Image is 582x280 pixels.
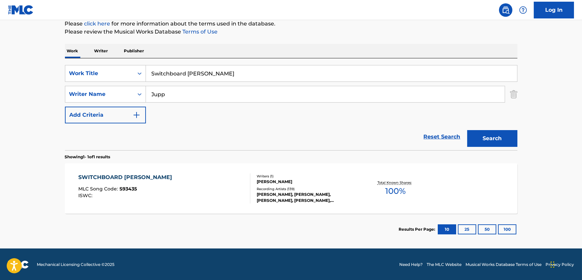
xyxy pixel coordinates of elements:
span: MLC Song Code : [78,186,119,192]
img: search [502,6,510,14]
button: Search [467,130,517,147]
img: help [519,6,527,14]
a: Terms of Use [181,29,218,35]
div: Recording Artists ( 139 ) [257,186,358,191]
div: SWITCHBOARD [PERSON_NAME] [78,173,175,181]
a: Musical Works Database Terms of Use [466,262,542,268]
div: [PERSON_NAME] [257,179,358,185]
img: Delete Criterion [510,86,517,103]
a: Need Help? [399,262,423,268]
a: SWITCHBOARD [PERSON_NAME]MLC Song Code:S93435ISWC:Writers (1)[PERSON_NAME]Recording Artists (139)... [65,163,517,214]
span: S93435 [119,186,137,192]
a: Privacy Policy [546,262,574,268]
a: Reset Search [420,129,464,144]
span: ISWC : [78,192,94,199]
button: Add Criteria [65,107,146,123]
img: MLC Logo [8,5,34,15]
p: Writer [92,44,110,58]
a: The MLC Website [427,262,462,268]
img: 9d2ae6d4665cec9f34b9.svg [133,111,141,119]
div: Writers ( 1 ) [257,174,358,179]
div: Drag [551,255,555,275]
div: [PERSON_NAME], [PERSON_NAME], [PERSON_NAME], [PERSON_NAME], [PERSON_NAME] [257,191,358,204]
span: Mechanical Licensing Collective © 2025 [37,262,114,268]
p: Results Per Page: [399,226,437,232]
span: 100 % [385,185,406,197]
p: Please for more information about the terms used in the database. [65,20,517,28]
button: 50 [478,224,496,234]
img: logo [8,261,29,269]
div: Help [516,3,530,17]
p: Total Known Shares: [378,180,413,185]
a: Log In [534,2,574,18]
iframe: Chat Widget [549,248,582,280]
p: Publisher [122,44,146,58]
button: 25 [458,224,476,234]
div: Writer Name [69,90,130,98]
a: Public Search [499,3,512,17]
p: Work [65,44,80,58]
button: 10 [438,224,456,234]
a: click here [84,20,110,27]
button: 100 [498,224,516,234]
p: Please review the Musical Works Database [65,28,517,36]
div: Work Title [69,69,130,77]
p: Showing 1 - 1 of 1 results [65,154,110,160]
form: Search Form [65,65,517,150]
